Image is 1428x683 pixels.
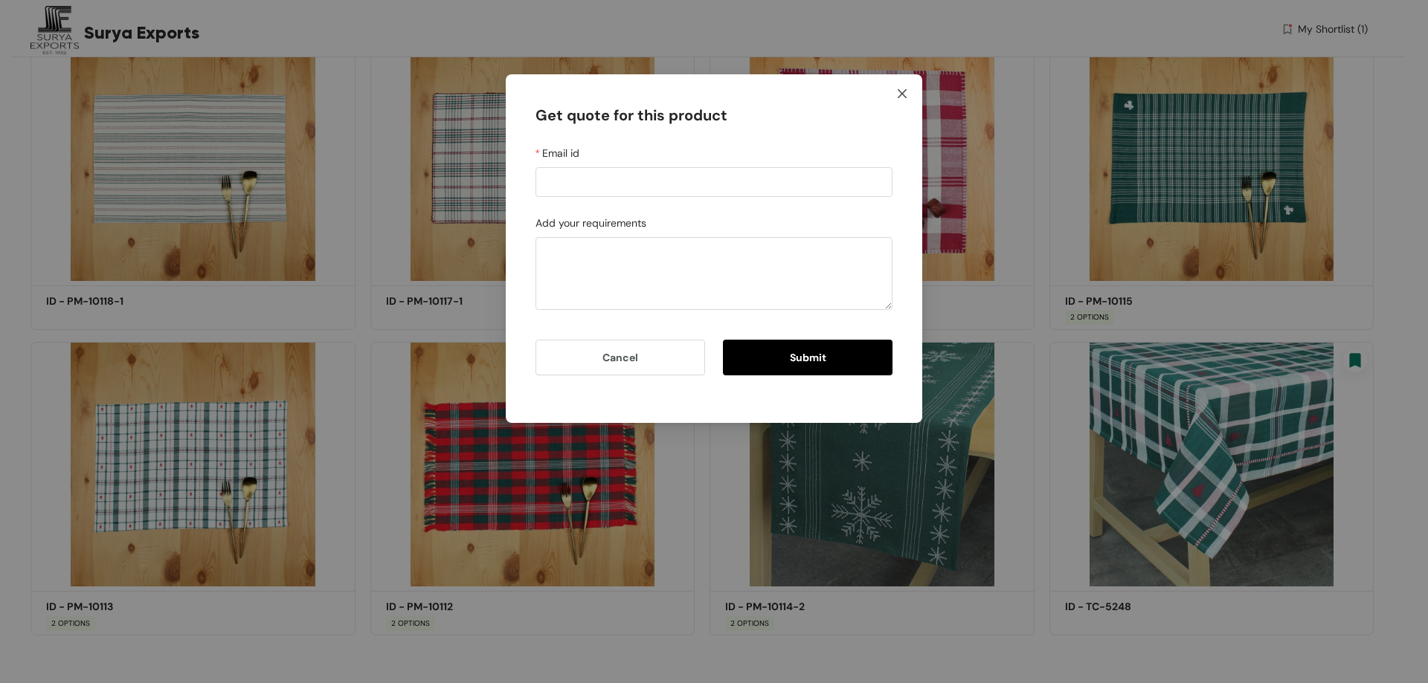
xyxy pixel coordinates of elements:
[535,237,892,310] textarea: Add your requirements
[535,215,646,231] label: Add your requirements
[790,349,826,366] span: Submit
[723,340,892,375] button: Submit
[535,145,579,161] label: Email id
[896,88,908,100] span: close
[882,74,922,114] button: Close
[535,340,705,375] button: Cancel
[535,167,892,197] input: Email id
[602,349,638,366] span: Cancel
[535,104,892,145] div: Get quote for this product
